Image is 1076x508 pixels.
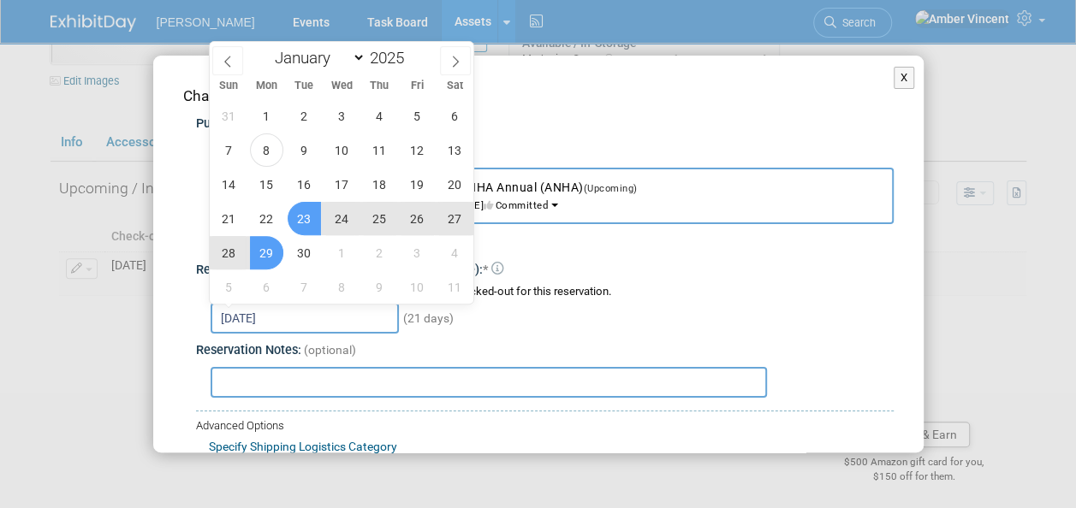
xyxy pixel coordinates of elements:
[401,202,434,235] span: September 26, 2025
[212,202,246,235] span: September 21, 2025
[325,133,359,167] span: September 10, 2025
[288,99,321,133] span: September 2, 2025
[438,236,472,269] span: October 4, 2025
[196,418,894,434] div: Advanced Options
[212,168,246,201] span: September 14, 2025
[366,48,417,68] input: Year
[401,236,434,269] span: October 3, 2025
[363,236,396,269] span: October 2, 2025
[325,202,359,235] span: September 24, 2025
[211,284,894,300] div: Choose the date range during which asset will be checked-out for this reservation.
[363,133,396,167] span: September 11, 2025
[212,270,246,304] span: October 5, 2025
[212,99,246,133] span: August 31, 2025
[894,67,915,89] button: X
[211,303,399,334] input: Check-out Date - Return Date
[288,236,321,269] span: September 30, 2025
[325,236,359,269] span: October 1, 2025
[401,133,434,167] span: September 12, 2025
[438,99,472,133] span: September 6, 2025
[363,168,396,201] span: September 18, 2025
[438,168,472,201] span: September 20, 2025
[398,80,436,92] span: Fri
[363,202,396,235] span: September 25, 2025
[250,99,283,133] span: September 1, 2025
[226,168,894,224] button: [US_STATE] Nursing Home Association ANHA Annual (ANHA)(Upcoming) Montgomery, [GEOGRAPHIC_DATA][DA...
[438,133,472,167] span: September 13, 2025
[401,311,454,325] span: (21 days)
[325,99,359,133] span: September 3, 2025
[250,168,283,201] span: September 15, 2025
[304,343,356,357] span: (optional)
[325,168,359,201] span: September 17, 2025
[210,80,247,92] span: Sun
[288,168,321,201] span: September 16, 2025
[250,236,283,269] span: September 29, 2025
[323,80,360,92] span: Wed
[438,270,472,304] span: October 11, 2025
[325,270,359,304] span: October 8, 2025
[250,202,283,235] span: September 22, 2025
[363,270,396,304] span: October 9, 2025
[288,133,321,167] span: September 9, 2025
[212,236,246,269] span: September 28, 2025
[285,80,323,92] span: Tue
[196,254,894,280] div: Reservation Period (Check-out Date - Return Date):
[360,80,398,92] span: Thu
[267,47,366,68] select: Month
[436,80,473,92] span: Sat
[209,440,397,453] a: Specify Shipping Logistics Category
[212,133,246,167] span: September 7, 2025
[196,343,301,357] span: Reservation Notes:
[438,202,472,235] span: September 27, 2025
[183,87,315,104] span: Change Reservation
[196,115,894,133] div: Purpose:
[250,270,283,304] span: October 6, 2025
[401,270,434,304] span: October 10, 2025
[401,168,434,201] span: September 19, 2025
[247,80,285,92] span: Mon
[401,99,434,133] span: September 5, 2025
[363,99,396,133] span: September 4, 2025
[250,133,283,167] span: September 8, 2025
[288,202,321,235] span: September 23, 2025
[288,270,321,304] span: October 7, 2025
[584,183,638,194] span: (Upcoming)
